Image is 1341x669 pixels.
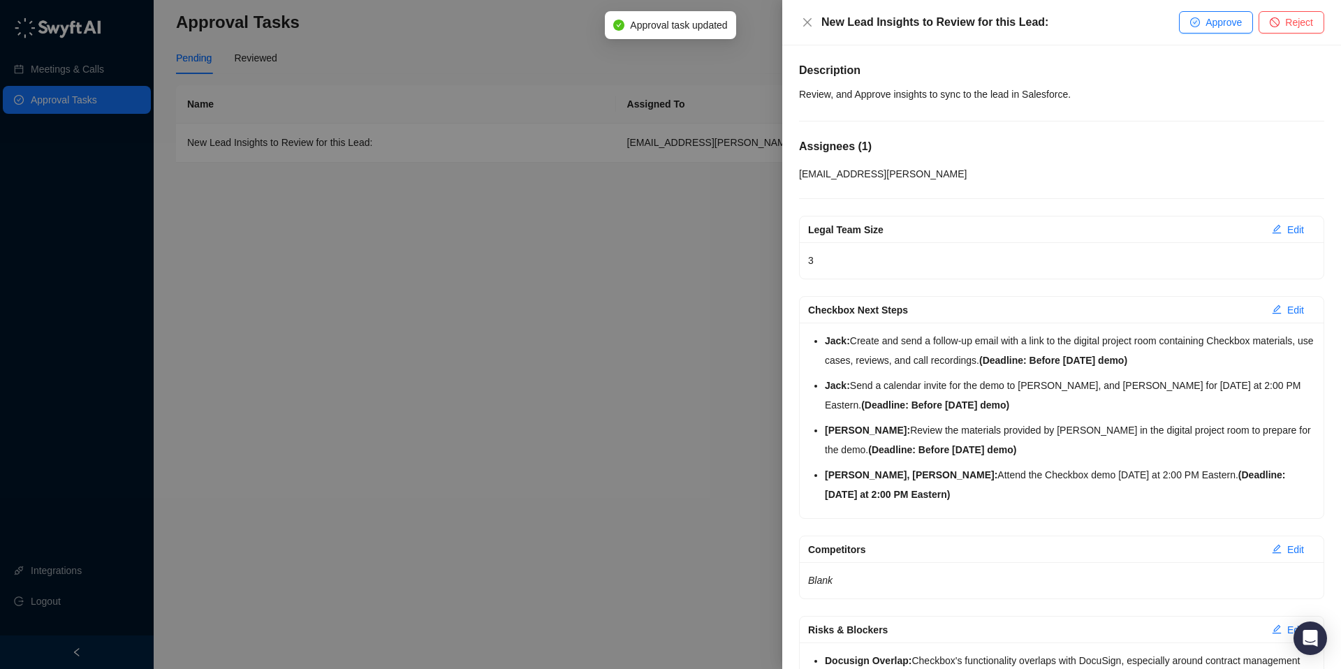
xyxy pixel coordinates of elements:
strong: Jack: [825,380,850,391]
span: Edit [1287,222,1304,237]
span: edit [1272,224,1282,234]
strong: (Deadline: Before [DATE] demo) [979,355,1127,366]
p: 3 [808,251,1315,270]
div: Risks & Blockers [808,622,1261,638]
span: Edit [1287,542,1304,557]
div: New Lead Insights to Review for this Lead: [821,14,1179,31]
li: Send a calendar invite for the demo to [PERSON_NAME], and [PERSON_NAME] for [DATE] at 2:00 PM Eas... [825,376,1315,415]
button: Approve [1179,11,1253,34]
strong: Docusign Overlap: [825,655,911,666]
span: edit [1272,624,1282,634]
span: stop [1270,17,1280,27]
span: check-circle [613,20,624,31]
span: Approve [1206,15,1242,30]
span: edit [1272,544,1282,554]
strong: [PERSON_NAME], [PERSON_NAME]: [825,469,997,480]
button: Edit [1261,538,1315,561]
span: edit [1272,304,1282,314]
span: Reject [1285,15,1313,30]
div: Checkbox Next Steps [808,302,1261,318]
strong: [PERSON_NAME]: [825,425,910,436]
strong: Jack: [825,335,850,346]
em: Blank [808,575,833,586]
li: Attend the Checkbox demo [DATE] at 2:00 PM Eastern. [825,465,1315,504]
li: Create and send a follow-up email with a link to the digital project room containing Checkbox mat... [825,331,1315,370]
button: Edit [1261,299,1315,321]
span: close [802,17,813,28]
span: [EMAIL_ADDRESS][PERSON_NAME] [799,168,967,179]
strong: (Deadline: Before [DATE] demo) [861,399,1009,411]
span: Edit [1287,302,1304,318]
div: Competitors [808,542,1261,557]
button: Close [799,14,816,31]
span: check-circle [1190,17,1200,27]
span: Edit [1287,622,1304,638]
strong: (Deadline: Before [DATE] demo) [868,444,1016,455]
button: Edit [1261,219,1315,241]
h5: Assignees ( 1 ) [799,138,1324,155]
div: Legal Team Size [808,222,1261,237]
li: Review the materials provided by [PERSON_NAME] in the digital project room to prepare for the demo. [825,420,1315,460]
h5: Description [799,62,1324,79]
span: Approval task updated [630,17,727,33]
p: Review, and Approve insights to sync to the lead in Salesforce. [799,84,1324,104]
button: Reject [1259,11,1324,34]
button: Edit [1261,619,1315,641]
div: Open Intercom Messenger [1294,622,1327,655]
